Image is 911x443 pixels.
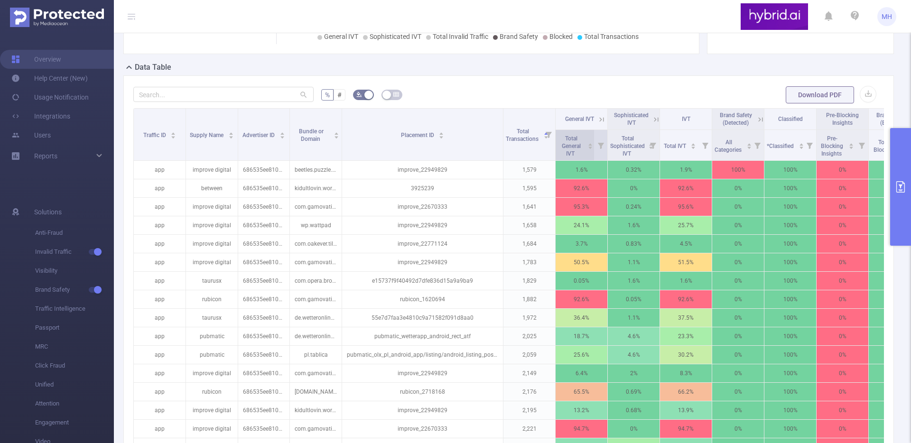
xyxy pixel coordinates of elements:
[660,216,712,234] p: 25.7%
[817,327,868,345] p: 0%
[238,272,289,290] p: 686535ee810d98d0fc16c555
[556,401,607,419] p: 13.2%
[503,309,555,327] p: 1,972
[238,198,289,216] p: 686535ee810d98d0fc16c555
[503,346,555,364] p: 2,059
[698,130,712,160] i: Filter menu
[35,261,114,280] span: Visibility
[433,33,488,40] span: Total Invalid Traffic
[134,179,186,197] p: app
[549,33,573,40] span: Blocked
[134,290,186,308] p: app
[556,309,607,327] p: 36.4%
[503,253,555,271] p: 1,783
[337,91,342,99] span: #
[608,161,660,179] p: 0.32%
[503,420,555,438] p: 2,221
[228,131,234,137] div: Sort
[290,198,342,216] p: com.gamovation.mahjongclub
[279,131,285,137] div: Sort
[712,290,764,308] p: 0%
[503,272,555,290] p: 1,829
[401,132,436,138] span: Placement ID
[238,346,289,364] p: 686535ee810d98d0fc16c555
[133,87,314,102] input: Search...
[290,253,342,271] p: com.gamovation.sudoku
[186,253,238,271] p: improve digital
[712,401,764,419] p: 0%
[190,132,225,138] span: Supply Name
[238,290,289,308] p: 686535ee810d98d0fc16c555
[556,420,607,438] p: 94.7%
[238,327,289,345] p: 686535ee810d98d0fc16c555
[682,116,690,122] span: IVT
[35,242,114,261] span: Invalid Traffic
[171,135,176,138] i: icon: caret-down
[135,62,171,73] h2: Data Table
[238,253,289,271] p: 686535ee810d98d0fc16c555
[751,130,764,160] i: Filter menu
[500,33,538,40] span: Brand Safety
[608,327,660,345] p: 4.6%
[134,235,186,253] p: app
[503,290,555,308] p: 1,882
[342,179,503,197] p: 3925239
[691,142,696,145] i: icon: caret-up
[848,142,854,148] div: Sort
[712,198,764,216] p: 0%
[503,327,555,345] p: 2,025
[764,401,816,419] p: 100%
[764,327,816,345] p: 100%
[608,420,660,438] p: 0%
[11,107,70,126] a: Integrations
[562,135,581,157] span: Total General IVT
[764,364,816,382] p: 100%
[556,235,607,253] p: 3.7%
[342,272,503,290] p: e15737f9f40492d7dfe836d15a9a9ba9
[11,50,61,69] a: Overview
[342,420,503,438] p: improve_22670333
[799,145,804,148] i: icon: caret-down
[290,420,342,438] p: com.gamovation.tileclub
[334,131,339,137] div: Sort
[134,327,186,345] p: app
[660,346,712,364] p: 30.2%
[608,290,660,308] p: 0.05%
[690,142,696,148] div: Sort
[817,346,868,364] p: 0%
[556,253,607,271] p: 50.5%
[342,401,503,419] p: improve_22949829
[299,128,324,142] span: Bundle or Domain
[817,272,868,290] p: 0%
[746,145,752,148] i: icon: caret-down
[393,92,399,97] i: icon: table
[342,216,503,234] p: improve_22949829
[186,235,238,253] p: improve digital
[764,235,816,253] p: 100%
[290,179,342,197] p: kidultlovin.word.zen
[35,223,114,242] span: Anti-Fraud
[817,235,868,253] p: 0%
[556,383,607,401] p: 65.5%
[712,383,764,401] p: 0%
[186,383,238,401] p: rubicon
[238,401,289,419] p: 686535ee810d98d0fc16c555
[503,401,555,419] p: 2,195
[186,272,238,290] p: taurusx
[170,131,176,137] div: Sort
[290,290,342,308] p: com.gamovation.sudoku
[186,401,238,419] p: improve digital
[35,318,114,337] span: Passport
[186,364,238,382] p: improve digital
[34,147,57,166] a: Reports
[503,235,555,253] p: 1,684
[565,116,594,122] span: General IVT
[764,179,816,197] p: 100%
[342,309,503,327] p: 55e7d7faa3e4810c9a71582f091d8aa0
[764,161,816,179] p: 100%
[778,116,803,122] span: Classified
[290,161,342,179] p: beetles.puzzle.solitaire
[712,253,764,271] p: 0%
[238,420,289,438] p: 686535ee810d98d0fc16c555
[608,309,660,327] p: 1.1%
